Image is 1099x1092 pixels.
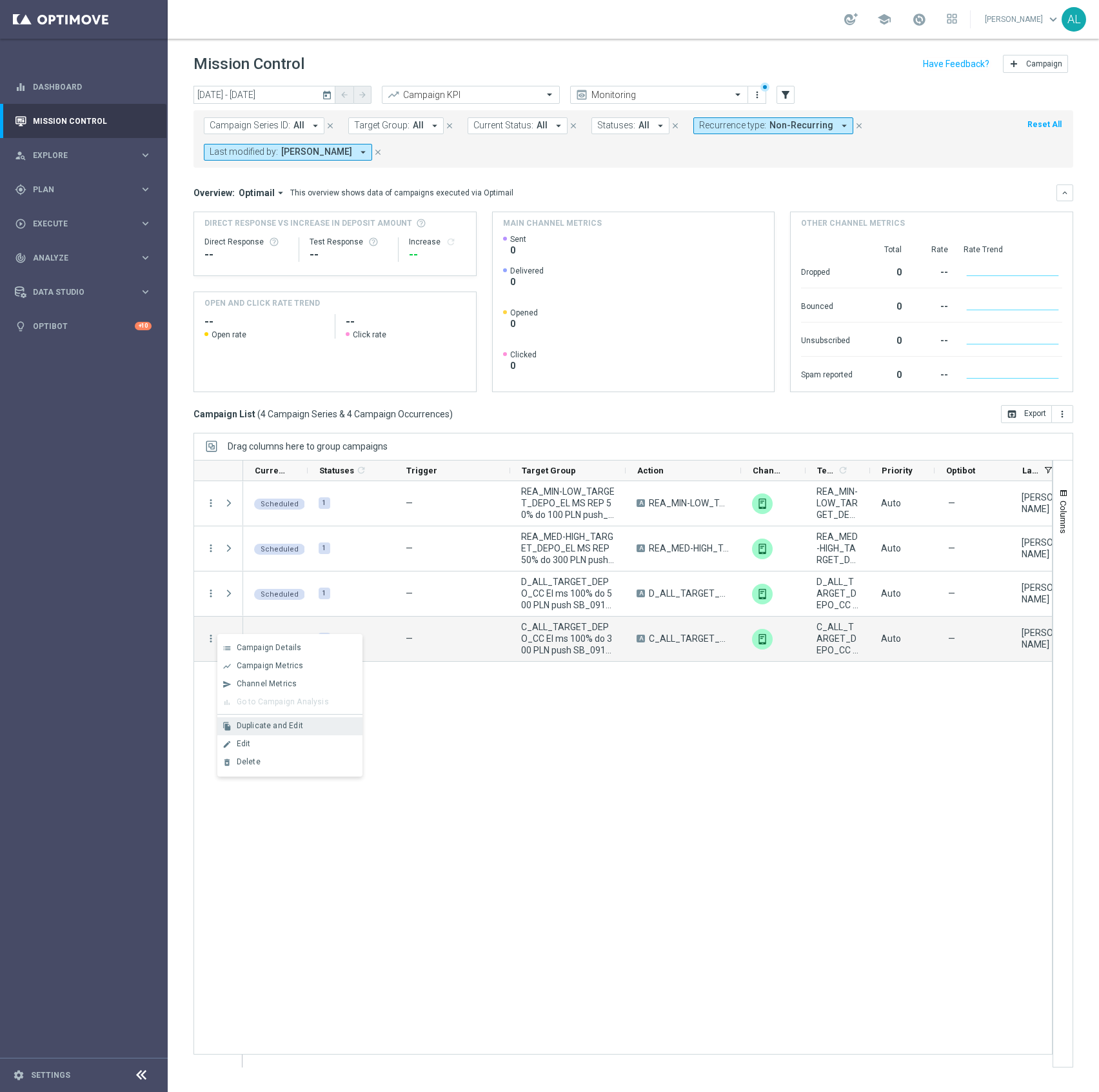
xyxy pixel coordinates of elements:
button: arrow_forward [353,86,371,104]
div: There are unsaved changes [760,83,769,92]
span: D_ALL_TARGET_DEPO_CC El ms 100% do 500 PLN push SB_091025 [649,588,730,599]
span: All [537,120,548,131]
span: REA_MIN-LOW_TARGET_DEPO_EL MS REP 50% do 100 PLN push_101025 [649,497,730,509]
button: Current Status: All arrow_drop_down [468,117,568,134]
i: keyboard_arrow_right [139,252,152,264]
span: — [948,588,955,599]
div: 1 [319,588,330,599]
div: 1 [319,542,330,554]
h2: -- [204,314,324,330]
input: Select date range [193,86,335,104]
i: file_copy [223,722,232,731]
button: send Channel Metrics [217,675,362,693]
span: C_ALL_TARGET_DEPO_CC El ms 100% do 300 PLN push SB_091025 [817,621,859,656]
span: All [639,120,649,131]
span: C_ALL_TARGET_DEPO_CC El ms 100% do 300 PLN push SB_091025 [649,633,730,644]
i: keyboard_arrow_right [139,149,152,161]
span: Campaign Details [237,643,302,652]
span: Calculate column [836,463,848,477]
span: Optimail [239,187,275,199]
button: arrow_back [335,86,353,104]
i: track_changes [15,252,26,264]
i: arrow_forward [358,90,367,99]
div: Antoni Litwinek [1022,582,1064,605]
span: Scheduled [261,545,299,553]
a: [PERSON_NAME]keyboard_arrow_down [984,10,1062,29]
div: Mission Control [15,104,152,138]
div: 0 [868,363,902,384]
button: file_copy Duplicate and Edit [217,717,362,735]
div: Execute [15,218,139,230]
div: AL [1062,7,1086,32]
img: XtremePush [752,629,773,650]
i: filter_alt [780,89,791,101]
button: close [324,119,336,133]
div: 0 [868,329,902,350]
span: Delivered [510,266,544,276]
button: Campaign Series ID: All arrow_drop_down [204,117,324,134]
button: today [320,86,335,105]
i: close [855,121,864,130]
span: Last Modified By [1022,466,1039,475]
button: equalizer Dashboard [14,82,152,92]
div: Plan [15,184,139,195]
span: [PERSON_NAME] [281,146,352,157]
i: refresh [356,465,366,475]
img: XtremePush [752,539,773,559]
span: Auto [881,498,901,508]
span: keyboard_arrow_down [1046,12,1060,26]
span: Channel Metrics [237,679,297,688]
button: more_vert [205,588,217,599]
button: edit Edit [217,735,362,753]
colored-tag: Scheduled [254,542,305,555]
span: All [293,120,304,131]
span: Sent [510,234,526,244]
button: Data Studio keyboard_arrow_right [14,287,152,297]
i: list [223,644,232,653]
i: settings [13,1069,25,1081]
button: Optimail arrow_drop_down [235,187,290,199]
ng-select: Campaign KPI [382,86,560,104]
a: Mission Control [33,104,152,138]
i: keyboard_arrow_right [139,217,152,230]
colored-tag: Scheduled [254,497,305,510]
i: send [223,680,232,689]
span: Plan [33,186,139,194]
button: Target Group: All arrow_drop_down [348,117,444,134]
span: A [637,544,645,552]
button: Recurrence type: Non-Recurring arrow_drop_down [693,117,853,134]
button: close [853,119,865,133]
h4: Main channel metrics [503,217,602,229]
i: keyboard_arrow_right [139,286,152,298]
span: Campaign Series ID: [210,120,290,131]
span: Campaign Metrics [237,661,304,670]
span: A [637,499,645,507]
i: trending_up [387,88,400,101]
i: close [569,121,578,130]
span: A [637,590,645,597]
span: Auto [881,588,901,599]
button: person_search Explore keyboard_arrow_right [14,150,152,161]
button: close [568,119,579,133]
span: Scheduled [261,590,299,599]
div: Unsubscribed [801,329,853,350]
span: — [948,633,955,644]
button: show_chart Campaign Metrics [217,657,362,675]
button: Reset All [1026,117,1063,132]
span: D_ALL_TARGET_DEPO_CC El ms 100% do 500 PLN push SB_091025 [817,576,859,611]
div: Rate Trend [964,244,1062,255]
span: Direct Response VS Increase In Deposit Amount [204,217,412,229]
button: Mission Control [14,116,152,126]
div: Direct Response [204,237,288,247]
span: 0 [510,360,537,372]
span: C_ALL_TARGET_DEPO_CC El ms 100% do 300 PLN push SB_091025 [521,621,615,656]
span: Edit [237,739,251,748]
span: — [406,498,413,508]
span: Execute [33,220,139,228]
i: more_vert [1057,409,1067,419]
div: 1 [319,633,330,644]
button: filter_alt [777,86,795,104]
